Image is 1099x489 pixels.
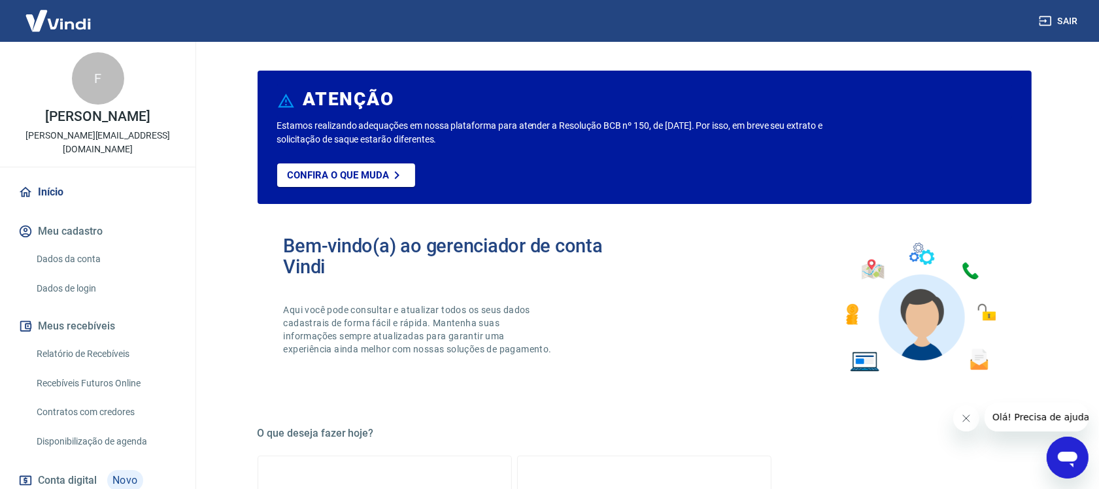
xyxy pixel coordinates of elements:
h6: ATENÇÃO [303,93,394,106]
a: Confira o que muda [277,163,415,187]
a: Dados de login [31,275,180,302]
p: [PERSON_NAME][EMAIL_ADDRESS][DOMAIN_NAME] [10,129,185,156]
p: Confira o que muda [288,169,389,181]
span: Olá! Precisa de ajuda? [8,9,110,20]
button: Meus recebíveis [16,312,180,341]
p: Estamos realizando adequações em nossa plataforma para atender a Resolução BCB nº 150, de [DATE].... [277,119,865,146]
h5: O que deseja fazer hoje? [258,427,1032,440]
button: Meu cadastro [16,217,180,246]
img: Vindi [16,1,101,41]
a: Relatório de Recebíveis [31,341,180,367]
a: Contratos com credores [31,399,180,426]
iframe: Botão para abrir a janela de mensagens [1047,437,1089,479]
a: Dados da conta [31,246,180,273]
a: Disponibilização de agenda [31,428,180,455]
a: Início [16,178,180,207]
iframe: Mensagem da empresa [985,403,1089,431]
img: Imagem de um avatar masculino com diversos icones exemplificando as funcionalidades do gerenciado... [834,235,1006,380]
a: Recebíveis Futuros Online [31,370,180,397]
button: Sair [1036,9,1083,33]
h2: Bem-vindo(a) ao gerenciador de conta Vindi [284,235,645,277]
iframe: Fechar mensagem [953,405,979,431]
div: F [72,52,124,105]
p: [PERSON_NAME] [45,110,150,124]
p: Aqui você pode consultar e atualizar todos os seus dados cadastrais de forma fácil e rápida. Mant... [284,303,554,356]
